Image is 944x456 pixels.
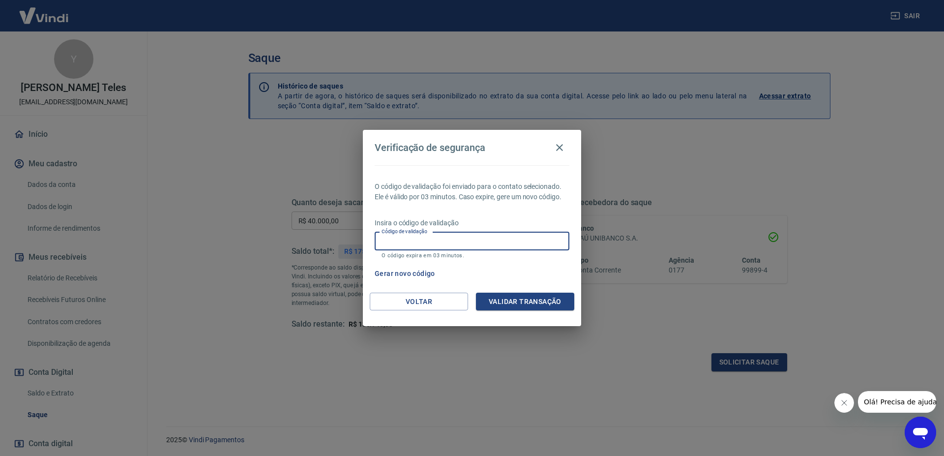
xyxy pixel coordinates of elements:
label: Código de validação [382,228,427,235]
iframe: Mensagem da empresa [858,391,936,413]
span: Olá! Precisa de ajuda? [6,7,83,15]
button: Gerar novo código [371,265,439,283]
iframe: Fechar mensagem [834,393,854,413]
button: Voltar [370,293,468,311]
iframe: Botão para abrir a janela de mensagens [905,417,936,448]
h4: Verificação de segurança [375,142,485,153]
p: O código expira em 03 minutos. [382,252,562,259]
button: Validar transação [476,293,574,311]
p: Insira o código de validação [375,218,569,228]
p: O código de validação foi enviado para o contato selecionado. Ele é válido por 03 minutos. Caso e... [375,182,569,202]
